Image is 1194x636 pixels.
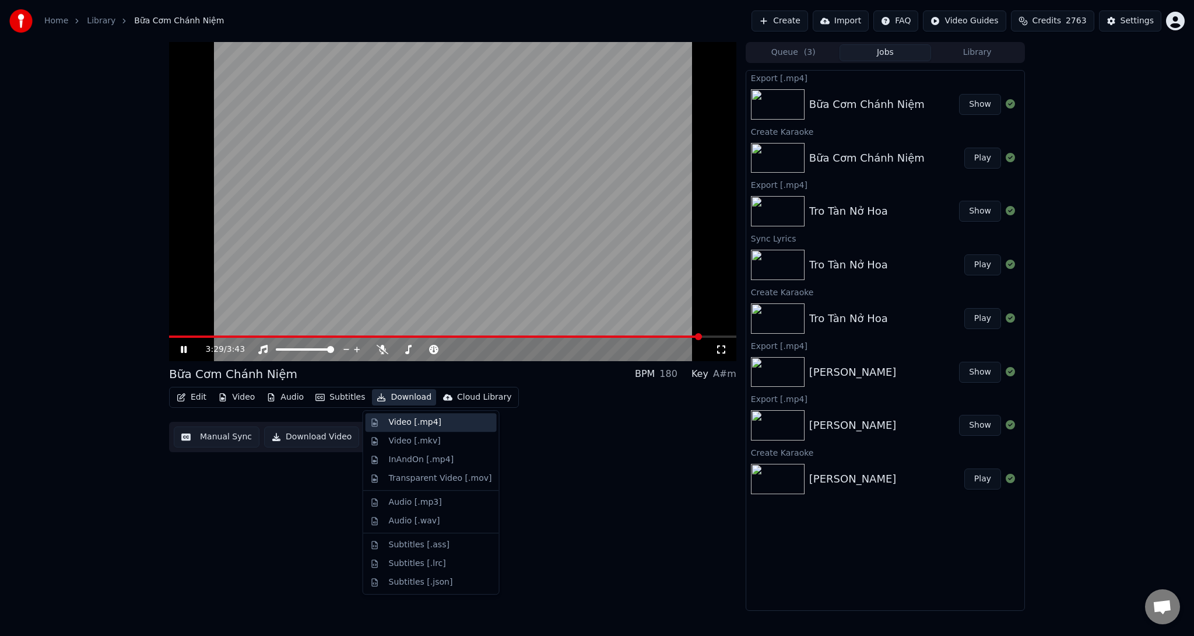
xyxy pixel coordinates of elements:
[809,417,897,434] div: [PERSON_NAME]
[813,11,869,32] button: Import
[206,344,224,355] span: 3:29
[809,471,897,487] div: [PERSON_NAME]
[747,44,840,61] button: Queue
[931,44,1023,61] button: Library
[389,435,441,447] div: Video [.mkv]
[9,9,33,33] img: youka
[809,150,925,166] div: Bữa Cơm Chánh Niệm
[746,338,1024,352] div: Export [.mp4]
[746,124,1024,138] div: Create Karaoke
[44,15,68,27] a: Home
[746,285,1024,299] div: Create Karaoke
[746,392,1024,406] div: Export [.mp4]
[923,11,1006,32] button: Video Guides
[713,367,736,381] div: A#m
[389,417,441,428] div: Video [.mp4]
[389,473,492,484] div: Transparent Video [.mov]
[840,44,932,61] button: Jobs
[389,576,453,588] div: Subtitles [.json]
[1121,15,1154,27] div: Settings
[264,427,359,448] button: Download Video
[1066,15,1087,27] span: 2763
[172,389,211,406] button: Edit
[873,11,918,32] button: FAQ
[213,389,259,406] button: Video
[809,310,888,327] div: Tro Tàn Nở Hoa
[227,344,245,355] span: 3:43
[44,15,224,27] nav: breadcrumb
[964,254,1001,275] button: Play
[389,515,440,527] div: Audio [.wav]
[964,308,1001,329] button: Play
[809,364,897,380] div: [PERSON_NAME]
[691,367,708,381] div: Key
[1099,11,1161,32] button: Settings
[1011,11,1094,32] button: Credits2763
[87,15,115,27] a: Library
[746,177,1024,191] div: Export [.mp4]
[457,392,511,403] div: Cloud Library
[174,427,259,448] button: Manual Sync
[809,203,888,219] div: Tro Tàn Nở Hoa
[959,94,1001,115] button: Show
[746,231,1024,245] div: Sync Lyrics
[746,71,1024,85] div: Export [.mp4]
[751,11,808,32] button: Create
[959,201,1001,222] button: Show
[804,47,816,58] span: ( 3 )
[964,148,1001,169] button: Play
[389,454,454,466] div: InAndOn [.mp4]
[809,257,888,273] div: Tro Tàn Nở Hoa
[635,367,655,381] div: BPM
[311,389,370,406] button: Subtitles
[372,389,436,406] button: Download
[959,362,1001,383] button: Show
[389,497,442,508] div: Audio [.mp3]
[1145,589,1180,624] div: Open chat
[262,389,308,406] button: Audio
[389,558,446,569] div: Subtitles [.lrc]
[746,445,1024,459] div: Create Karaoke
[964,469,1001,490] button: Play
[809,96,925,113] div: Bữa Cơm Chánh Niệm
[1033,15,1061,27] span: Credits
[206,344,234,355] div: /
[134,15,224,27] span: Bữa Cơm Chánh Niệm
[169,366,297,382] div: Bữa Cơm Chánh Niệm
[389,539,449,551] div: Subtitles [.ass]
[959,415,1001,436] button: Show
[659,367,677,381] div: 180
